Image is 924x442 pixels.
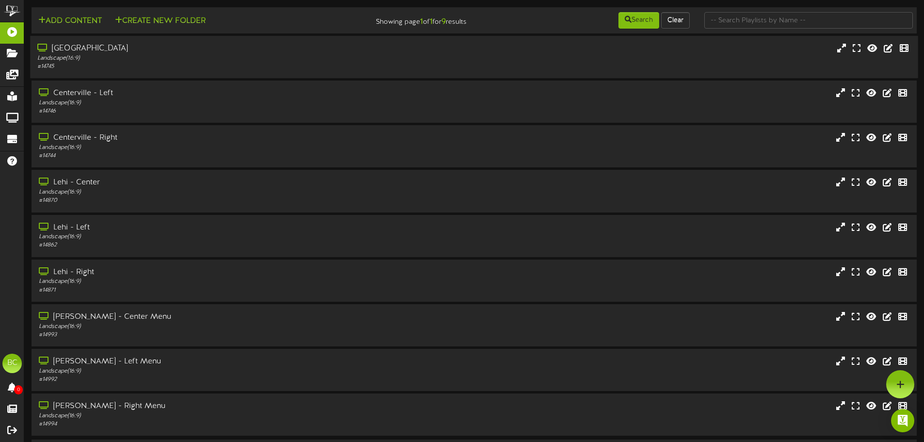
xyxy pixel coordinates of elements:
[37,54,393,63] div: Landscape ( 16:9 )
[2,354,22,373] div: BC
[618,12,659,29] button: Search
[39,177,393,188] div: Lehi - Center
[891,409,914,432] div: Open Intercom Messenger
[39,286,393,295] div: # 14871
[39,196,393,205] div: # 14870
[39,99,393,107] div: Landscape ( 16:9 )
[430,17,433,26] strong: 1
[39,132,393,144] div: Centerville - Right
[39,188,393,196] div: Landscape ( 16:9 )
[39,241,393,249] div: # 14862
[39,367,393,376] div: Landscape ( 16:9 )
[39,152,393,160] div: # 14744
[112,15,209,27] button: Create New Folder
[39,331,393,339] div: # 14993
[37,43,393,54] div: [GEOGRAPHIC_DATA]
[704,12,913,29] input: -- Search Playlists by Name --
[39,323,393,331] div: Landscape ( 16:9 )
[661,12,690,29] button: Clear
[39,401,393,412] div: [PERSON_NAME] - Right Menu
[39,311,393,323] div: [PERSON_NAME] - Center Menu
[325,11,474,28] div: Showing page of for results
[39,144,393,152] div: Landscape ( 16:9 )
[39,376,393,384] div: # 14992
[35,15,105,27] button: Add Content
[39,233,393,241] div: Landscape ( 16:9 )
[39,356,393,367] div: [PERSON_NAME] - Left Menu
[37,63,393,71] div: # 14745
[39,278,393,286] div: Landscape ( 16:9 )
[39,107,393,115] div: # 14746
[39,420,393,428] div: # 14994
[39,88,393,99] div: Centerville - Left
[39,222,393,233] div: Lehi - Left
[14,385,23,394] span: 0
[441,17,446,26] strong: 9
[39,267,393,278] div: Lehi - Right
[420,17,423,26] strong: 1
[39,412,393,420] div: Landscape ( 16:9 )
